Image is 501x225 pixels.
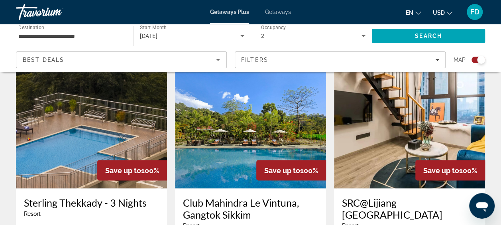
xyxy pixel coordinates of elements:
[469,193,495,219] iframe: Button to launch messaging window
[105,166,141,174] span: Save up to
[175,61,326,188] img: Club Mahindra Le Vintuna, Gangtok Sikkim
[183,196,318,220] a: Club Mahindra Le Vintuna, Gangtok Sikkim
[24,210,41,217] span: Resort
[210,9,249,15] a: Getaways Plus
[433,7,452,18] button: Change currency
[334,61,485,188] img: SRC@Lijiang Bojing Premier House
[97,160,167,180] div: 100%
[433,10,445,16] span: USD
[256,160,326,180] div: 100%
[23,57,64,63] span: Best Deals
[241,57,268,63] span: Filters
[415,160,485,180] div: 100%
[265,9,291,15] a: Getaways
[406,10,413,16] span: en
[415,33,442,39] span: Search
[454,54,466,65] span: Map
[261,25,286,30] span: Occupancy
[261,33,264,39] span: 2
[16,61,167,188] img: Sterling Thekkady - 3 Nights
[264,166,300,174] span: Save up to
[342,196,477,220] a: SRC@Lijiang [GEOGRAPHIC_DATA]
[23,55,220,65] mat-select: Sort by
[140,25,167,30] span: Start Month
[406,7,421,18] button: Change language
[16,2,96,22] a: Travorium
[18,32,123,41] input: Select destination
[140,33,157,39] span: [DATE]
[18,24,44,30] span: Destination
[470,8,479,16] span: FD
[235,51,446,68] button: Filters
[372,29,485,43] button: Search
[24,196,159,208] a: Sterling Thekkady - 3 Nights
[423,166,459,174] span: Save up to
[464,4,485,20] button: User Menu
